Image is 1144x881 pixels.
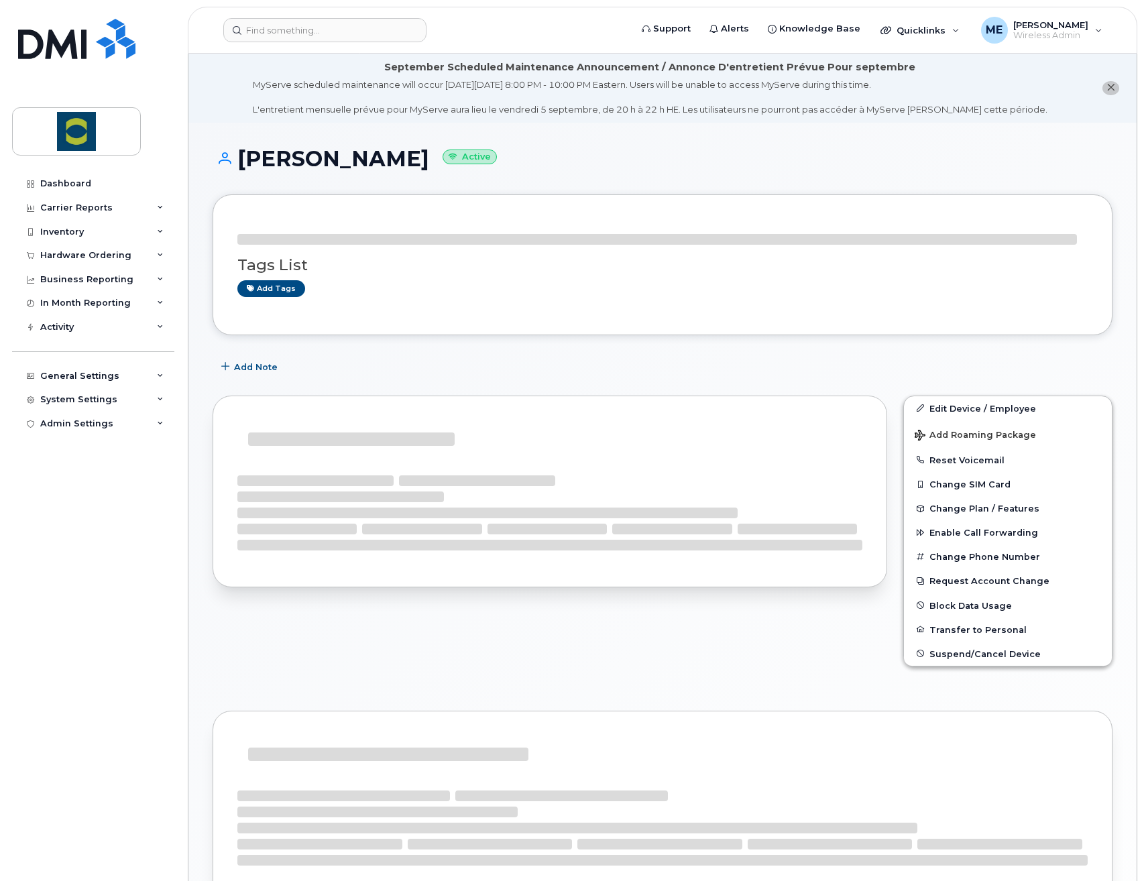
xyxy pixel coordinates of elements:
a: Add tags [237,280,305,297]
div: MyServe scheduled maintenance will occur [DATE][DATE] 8:00 PM - 10:00 PM Eastern. Users will be u... [253,78,1047,116]
button: Suspend/Cancel Device [904,642,1112,666]
span: Add Note [234,361,278,373]
button: Enable Call Forwarding [904,520,1112,544]
button: Add Note [213,355,289,379]
button: Reset Voicemail [904,448,1112,472]
small: Active [443,150,497,165]
span: Suspend/Cancel Device [929,648,1041,658]
div: September Scheduled Maintenance Announcement / Annonce D'entretient Prévue Pour septembre [384,60,915,74]
a: Edit Device / Employee [904,396,1112,420]
button: Change SIM Card [904,472,1112,496]
button: Change Plan / Features [904,496,1112,520]
button: Add Roaming Package [904,420,1112,448]
span: Enable Call Forwarding [929,528,1038,538]
button: Transfer to Personal [904,618,1112,642]
h3: Tags List [237,257,1088,274]
span: Add Roaming Package [915,430,1036,443]
button: close notification [1102,81,1119,95]
button: Block Data Usage [904,593,1112,618]
h1: [PERSON_NAME] [213,147,1112,170]
button: Change Phone Number [904,544,1112,569]
span: Change Plan / Features [929,504,1039,514]
button: Request Account Change [904,569,1112,593]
